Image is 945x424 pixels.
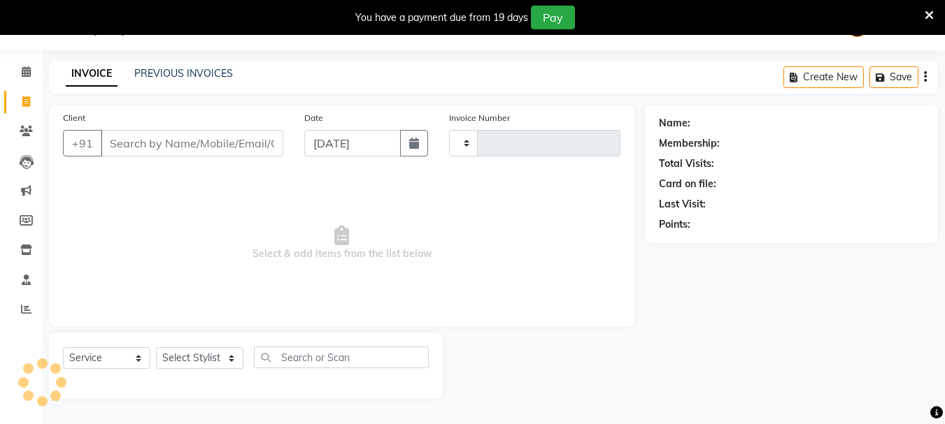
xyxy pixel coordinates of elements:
[659,156,714,171] div: Total Visits:
[659,177,716,191] div: Card on file:
[869,66,918,88] button: Save
[659,197,706,212] div: Last Visit:
[254,346,429,368] input: Search or Scan
[63,112,85,124] label: Client
[101,130,283,156] input: Search by Name/Mobile/Email/Code
[783,66,864,88] button: Create New
[134,67,233,80] a: PREVIOUS INVOICES
[63,130,102,156] button: +91
[531,6,575,29] button: Pay
[659,116,690,131] div: Name:
[449,112,510,124] label: Invoice Number
[66,61,118,87] a: INVOICE
[355,10,528,25] div: You have a payment due from 19 days
[304,112,323,124] label: Date
[659,136,720,151] div: Membership:
[63,173,620,313] span: Select & add items from the list below
[659,217,690,232] div: Points:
